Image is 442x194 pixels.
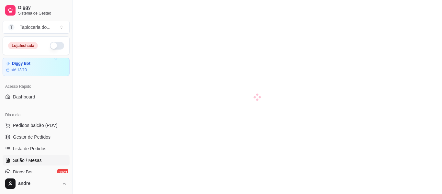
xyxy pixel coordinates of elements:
[12,61,30,66] article: Diggy Bot
[18,181,59,187] span: andre
[20,24,50,30] div: Tapiocaria do ...
[3,155,70,165] a: Salão / Mesas
[3,3,70,18] a: DiggySistema de Gestão
[13,145,47,152] span: Lista de Pedidos
[13,157,42,164] span: Salão / Mesas
[3,120,70,131] button: Pedidos balcão (PDV)
[3,21,70,34] button: Select a team
[18,5,67,11] span: Diggy
[13,134,50,140] span: Gestor de Pedidos
[8,24,15,30] span: T
[13,94,35,100] span: Dashboard
[13,169,33,175] span: Diggy Bot
[13,122,58,129] span: Pedidos balcão (PDV)
[50,42,64,50] button: Alterar Status
[3,132,70,142] a: Gestor de Pedidos
[3,81,70,92] div: Acesso Rápido
[3,110,70,120] div: Dia a dia
[3,167,70,177] a: Diggy Botnovo
[3,176,70,191] button: andre
[18,11,67,16] span: Sistema de Gestão
[11,67,27,73] article: até 13/10
[3,92,70,102] a: Dashboard
[8,42,38,49] div: Loja fechada
[3,143,70,154] a: Lista de Pedidos
[3,58,70,76] a: Diggy Botaté 13/10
